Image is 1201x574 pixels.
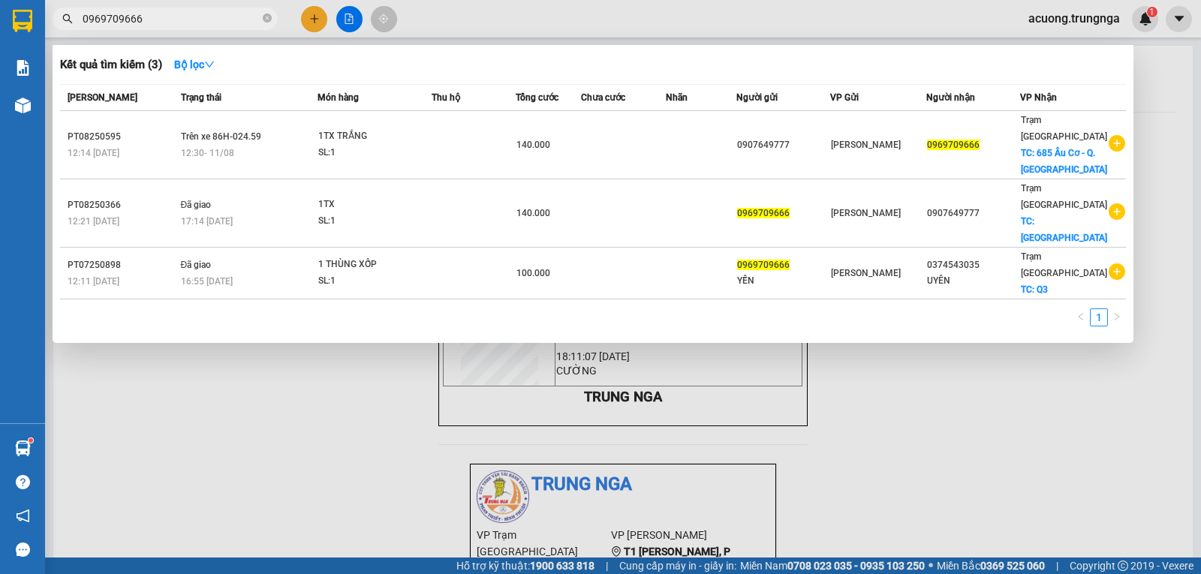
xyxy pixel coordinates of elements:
[581,92,625,103] span: Chưa cước
[516,268,550,278] span: 100.000
[736,92,778,103] span: Người gửi
[181,92,221,103] span: Trạng thái
[204,59,215,70] span: down
[181,216,233,227] span: 17:14 [DATE]
[181,148,234,158] span: 12:30 - 11/08
[432,92,460,103] span: Thu hộ
[318,257,431,273] div: 1 THÙNG XỐP
[927,140,980,150] span: 0969709666
[1091,309,1107,326] a: 1
[737,273,829,289] div: YẾN
[318,197,431,213] div: 1TX
[1020,92,1057,103] span: VP Nhận
[15,98,31,113] img: warehouse-icon
[68,257,176,273] div: PT07250898
[68,129,176,145] div: PT08250595
[318,92,359,103] span: Món hàng
[181,260,212,270] span: Đã giao
[1072,308,1090,326] button: left
[68,216,119,227] span: 12:21 [DATE]
[927,206,1019,221] div: 0907649777
[1021,251,1107,278] span: Trạm [GEOGRAPHIC_DATA]
[263,12,272,26] span: close-circle
[1021,183,1107,210] span: Trạm [GEOGRAPHIC_DATA]
[927,273,1019,289] div: UYÊN
[516,208,550,218] span: 140.000
[737,208,790,218] span: 0969709666
[1108,308,1126,326] button: right
[1109,203,1125,220] span: plus-circle
[68,276,119,287] span: 12:11 [DATE]
[831,140,901,150] span: [PERSON_NAME]
[666,92,688,103] span: Nhãn
[181,200,212,210] span: Đã giao
[1021,216,1107,243] span: TC: [GEOGRAPHIC_DATA]
[83,11,260,27] input: Tìm tên, số ĐT hoặc mã đơn
[263,14,272,23] span: close-circle
[831,268,901,278] span: [PERSON_NAME]
[1090,308,1108,326] li: 1
[15,440,31,456] img: warehouse-icon
[181,131,261,142] span: Trên xe 86H-024.59
[181,276,233,287] span: 16:55 [DATE]
[516,92,558,103] span: Tổng cước
[737,260,790,270] span: 0969709666
[927,257,1019,273] div: 0374543035
[68,197,176,213] div: PT08250366
[318,145,431,161] div: SL: 1
[1021,148,1107,175] span: TC: 685 Âu Cơ - Q.[GEOGRAPHIC_DATA]
[831,208,901,218] span: [PERSON_NAME]
[830,92,859,103] span: VP Gửi
[1021,115,1107,142] span: Trạm [GEOGRAPHIC_DATA]
[162,53,227,77] button: Bộ lọcdown
[68,92,137,103] span: [PERSON_NAME]
[1109,263,1125,280] span: plus-circle
[1021,284,1048,295] span: TC: Q3
[318,273,431,290] div: SL: 1
[68,148,119,158] span: 12:14 [DATE]
[737,137,829,153] div: 0907649777
[318,128,431,145] div: 1TX TRẮNG
[318,213,431,230] div: SL: 1
[15,60,31,76] img: solution-icon
[1109,135,1125,152] span: plus-circle
[516,140,550,150] span: 140.000
[1076,312,1085,321] span: left
[174,59,215,71] strong: Bộ lọc
[1072,308,1090,326] li: Previous Page
[62,14,73,24] span: search
[926,92,975,103] span: Người nhận
[16,509,30,523] span: notification
[13,10,32,32] img: logo-vxr
[60,57,162,73] h3: Kết quả tìm kiếm ( 3 )
[1112,312,1121,321] span: right
[1108,308,1126,326] li: Next Page
[29,438,33,443] sup: 1
[16,542,30,557] span: message
[16,475,30,489] span: question-circle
